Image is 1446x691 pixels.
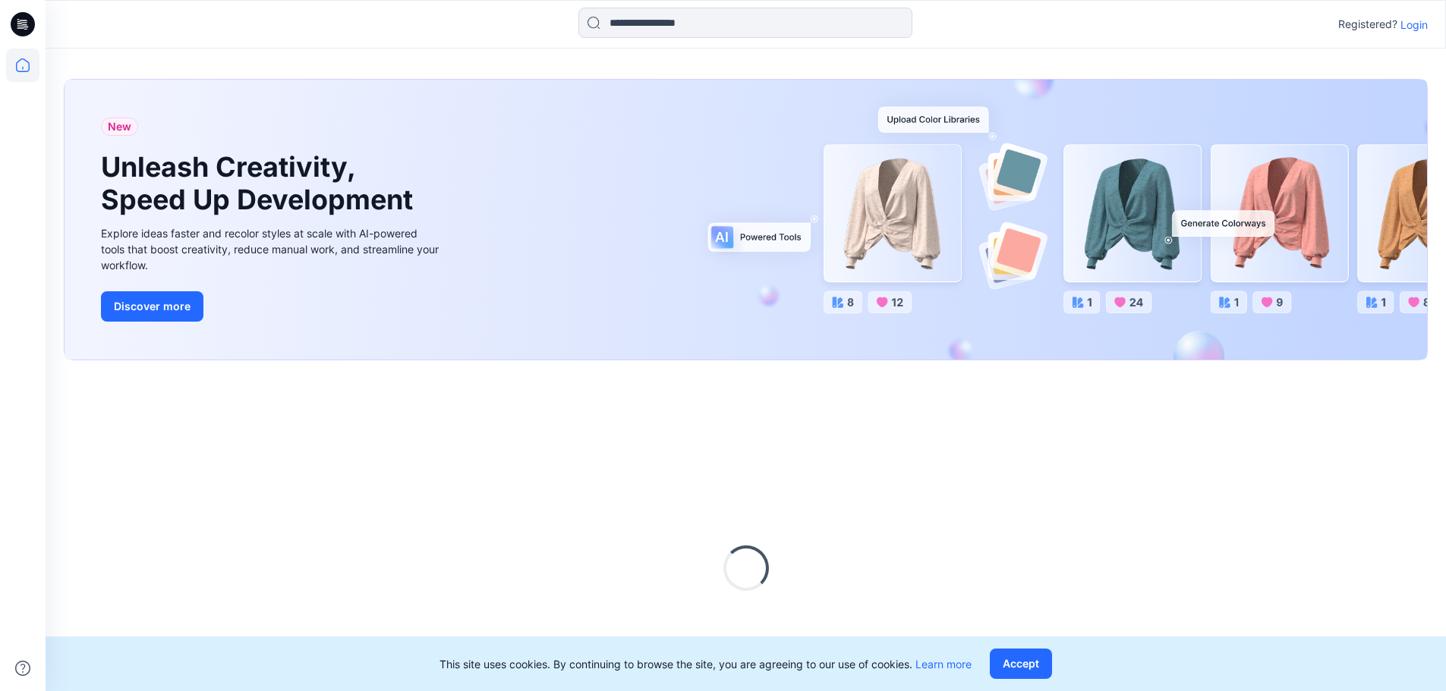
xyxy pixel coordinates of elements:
p: This site uses cookies. By continuing to browse the site, you are agreeing to our use of cookies. [439,656,972,672]
a: Learn more [915,658,972,671]
button: Accept [990,649,1052,679]
p: Login [1400,17,1428,33]
a: Discover more [101,291,443,322]
h1: Unleash Creativity, Speed Up Development [101,151,420,216]
button: Discover more [101,291,203,322]
div: Explore ideas faster and recolor styles at scale with AI-powered tools that boost creativity, red... [101,225,443,273]
span: New [108,118,131,136]
p: Registered? [1338,15,1397,33]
